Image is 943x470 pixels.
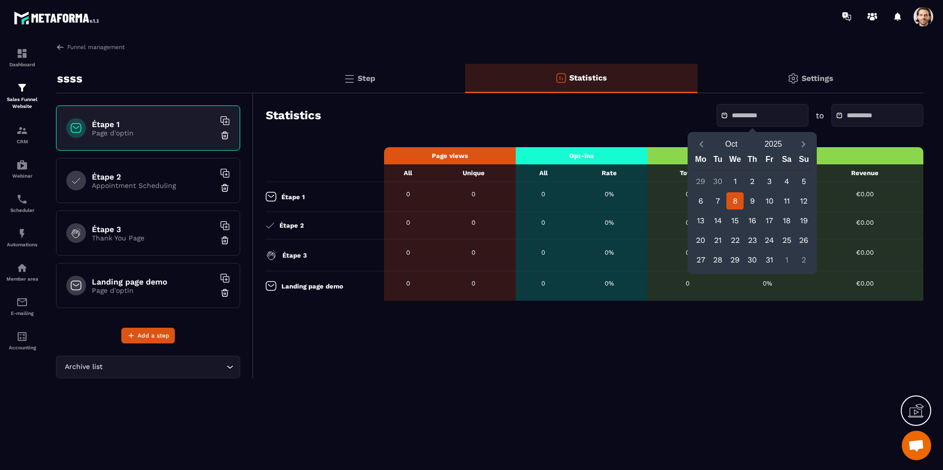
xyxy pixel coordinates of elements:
div: 31 [761,251,778,268]
p: Settings [802,74,833,83]
h3: Statistics [266,108,321,122]
div: 3 [761,173,778,190]
a: formationformationSales Funnel Website [2,75,42,117]
div: 0 [521,219,566,226]
span: Archive list [62,362,105,372]
img: automations [16,159,28,171]
div: 23 [744,232,761,249]
button: Previous month [692,137,710,151]
img: automations [16,228,28,239]
a: formationformationCRM [2,117,42,152]
a: emailemailE-mailing [2,289,42,323]
img: automations [16,262,28,274]
a: automationsautomationsWebinar [2,152,42,186]
button: Next month [794,137,812,151]
a: accountantaccountantAccounting [2,323,42,358]
p: Statistics [569,73,607,82]
img: logo [14,9,102,27]
div: 0% [733,280,802,287]
th: Page views [384,147,516,164]
img: arrow [56,43,65,52]
div: 4 [778,173,795,190]
img: trash [220,288,230,298]
p: ssss [57,69,83,88]
div: €0.00 [812,219,918,226]
div: 24 [761,232,778,249]
img: scheduler [16,193,28,205]
div: 1 [778,251,795,268]
div: 12 [795,192,812,209]
div: 14 [709,212,726,229]
div: Calendar wrapper [692,153,812,268]
p: Page d'optin [92,129,215,137]
div: 2 [795,251,812,268]
div: 10 [761,192,778,209]
img: stats-o.f719a939.svg [555,72,567,84]
img: email [16,296,28,308]
div: 29 [692,173,709,190]
th: Total [647,164,729,182]
div: 0 [652,280,724,287]
div: 0 [437,280,511,287]
input: Search for option [105,362,224,372]
div: Th [744,153,761,170]
div: 30 [709,173,726,190]
div: 28 [709,251,726,268]
th: Revenue [807,164,923,182]
div: 2 [744,173,761,190]
th: Sales [647,147,923,164]
p: Étape 1 [281,193,305,201]
div: 0% [576,190,642,198]
a: Funnel management [56,43,125,52]
div: 19 [795,212,812,229]
p: E-mailing [2,311,42,316]
th: Opt-ins [516,147,647,164]
a: automationsautomationsMember area [2,255,42,289]
div: Search for option [56,356,240,378]
div: 11 [778,192,795,209]
a: schedulerschedulerScheduler [2,186,42,220]
div: 30 [744,251,761,268]
th: Unique [432,164,516,182]
p: CRM [2,139,42,144]
span: Add a step [138,331,169,340]
a: automationsautomationsAutomations [2,220,42,255]
img: formation [16,125,28,136]
div: €0.00 [812,280,918,287]
div: 7 [709,192,726,209]
div: Tu [709,153,726,170]
div: €0.00 [812,249,918,256]
div: 0 [521,280,566,287]
div: 16 [744,212,761,229]
p: Step [358,74,375,83]
p: Scheduler [2,208,42,213]
div: Fr [761,153,778,170]
div: 0% [576,249,642,256]
div: 1 [726,173,744,190]
p: Étape 3 [282,252,307,259]
h6: Étape 2 [92,172,215,182]
div: 21 [709,232,726,249]
img: bars.0d591741.svg [343,73,355,84]
div: 0% [576,219,642,226]
img: formation [16,82,28,94]
p: Page d'optin [92,287,215,294]
div: 9 [744,192,761,209]
img: setting-gr.5f69749f.svg [787,73,799,84]
div: 20 [692,232,709,249]
div: 0 [521,249,566,256]
div: 26 [795,232,812,249]
div: We [726,153,744,170]
div: 0 [437,190,511,198]
div: 13 [692,212,709,229]
div: 17 [761,212,778,229]
div: Sa [778,153,795,170]
div: Calendar days [692,173,812,268]
button: Add a step [121,328,175,343]
div: 0 [652,249,724,256]
div: 0 [389,190,427,198]
div: 0 [437,249,511,256]
a: formationformationDashboard [2,40,42,75]
th: All [516,164,571,182]
button: Open years overlay [752,135,795,153]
